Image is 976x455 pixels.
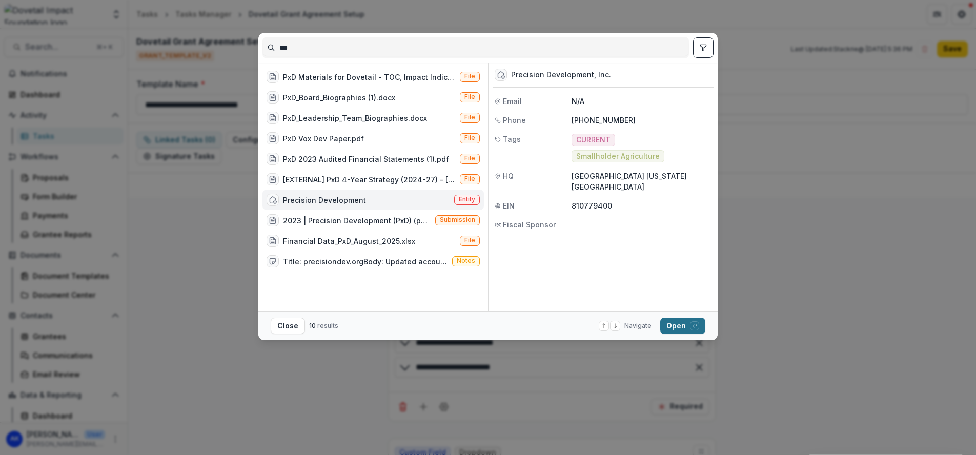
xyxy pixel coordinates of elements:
span: results [317,322,338,329]
span: HQ [503,171,514,181]
span: File [464,73,475,80]
div: PxD 2023 Audited Financial Statements (1).pdf [283,154,449,164]
span: File [464,175,475,182]
div: Precision Development [283,195,366,205]
span: Entity [459,196,475,203]
button: Open [660,318,705,334]
p: N/A [572,96,711,107]
p: 810779400 [572,200,711,211]
button: Close [271,318,305,334]
span: File [464,134,475,141]
div: [EXTERNAL] PxD 4-Year Strategy (2024-27) - [DATE].docx [283,174,456,185]
p: [PHONE_NUMBER] [572,115,711,126]
div: Precision Development, Inc. [511,71,611,79]
div: Financial Data_PxD_August_2025.xlsx [283,236,415,246]
span: 10 [309,322,316,329]
div: PxD_Board_Biographies (1).docx [283,92,395,103]
span: Fiscal Sponsor [503,219,556,230]
span: Submission [440,216,475,223]
span: File [464,114,475,121]
span: File [464,237,475,244]
span: Tags [503,134,521,144]
div: PxD_Leadership_Team_Biographies.docx [283,113,427,123]
div: PxD Vox Dev Paper.pdf [283,133,364,144]
span: CURRENT [576,136,611,144]
span: Smallholder Agriculture [576,152,660,161]
button: toggle filters [693,37,714,58]
span: Navigate [624,321,652,330]
p: [GEOGRAPHIC_DATA] [US_STATE] [GEOGRAPHIC_DATA] [572,171,711,192]
span: Email [503,96,522,107]
div: Title: precisiondev.orgBody: Updated account to reflect new "branding" as Precision Development (... [283,256,448,267]
span: EIN [503,200,515,211]
span: File [464,93,475,100]
div: PxD Materials for Dovetail - TOC, Impact Indicators, and Operational KPIs.docx [283,72,456,82]
span: Phone [503,115,526,126]
span: File [464,155,475,162]
span: Notes [457,257,475,264]
div: 2023 | Precision Development (PxD) (putting in at $50k to represent a potential for what would li... [283,215,431,226]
